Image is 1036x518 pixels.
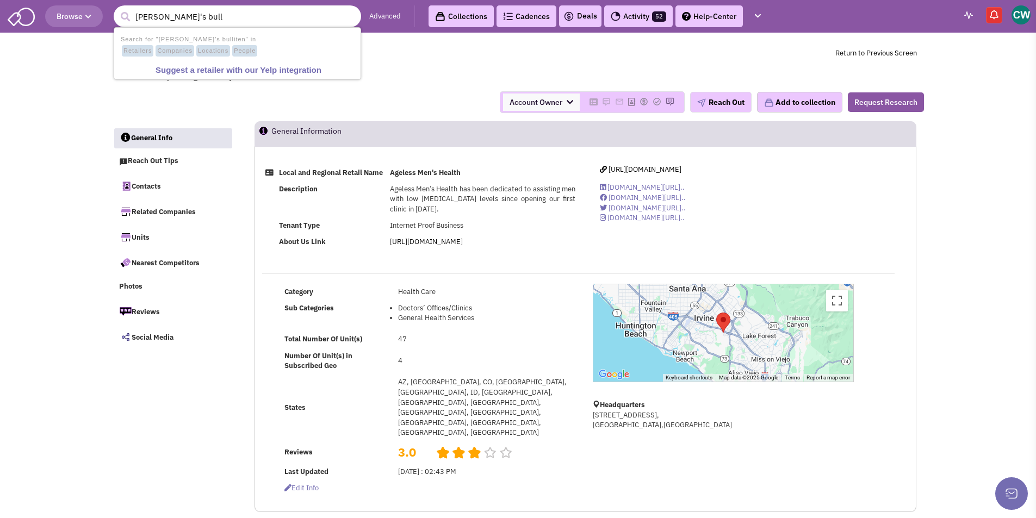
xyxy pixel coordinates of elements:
span: Locations [196,45,230,57]
b: Description [279,184,318,194]
a: Reviews [114,300,232,323]
td: [DATE] : 02:43 PM [395,464,578,480]
a: Terms (opens in new tab) [785,375,800,380]
img: Colleen Winters [1012,5,1031,24]
b: Category [284,287,313,296]
img: Please add to your accounts [653,97,661,106]
img: plane.png [697,98,706,107]
td: 4 [395,348,578,375]
b: Tenant Type [279,221,320,230]
b: Total Number Of Unit(s) [284,334,362,344]
a: Collections [429,5,494,27]
a: Cadences [497,5,556,27]
a: Deals [563,10,597,23]
td: Internet Proof Business [387,217,579,234]
span: [DOMAIN_NAME][URL].. [609,193,686,202]
a: [URL][DOMAIN_NAME] [390,237,463,246]
li: General Health Services [398,313,575,323]
span: [DOMAIN_NAME][URL].. [609,203,686,213]
img: SmartAdmin [8,5,35,26]
li: Search for "[PERSON_NAME]'s bulliten" in [115,33,359,58]
span: Account Owner [503,93,580,111]
img: Please add to your accounts [666,97,674,106]
button: Browse [45,5,103,27]
span: [URL][DOMAIN_NAME] [609,165,681,174]
button: Toggle fullscreen view [826,290,848,311]
span: Edit info [284,483,319,492]
img: icon-collection-lavender.png [764,98,774,108]
td: 47 [395,332,578,348]
div: Ageless Men&#39;s Health [716,313,730,333]
b: Local and Regional Retail Name [279,168,383,177]
a: Advanced [369,11,401,22]
input: Search [114,5,361,27]
img: Google [596,367,632,382]
a: Reach Out Tips [114,151,232,172]
b: Sub Categories [284,303,334,313]
span: Retailers [122,45,153,57]
h2: General Information [271,122,404,146]
a: [URL][DOMAIN_NAME] [600,165,681,174]
img: icon-collection-lavender-black.svg [435,11,445,22]
b: Ageless Men's Health [390,168,461,177]
a: [DOMAIN_NAME][URL].. [600,193,686,202]
span: [DOMAIN_NAME][URL].. [607,183,685,192]
a: Report a map error [807,375,850,380]
p: [STREET_ADDRESS], [GEOGRAPHIC_DATA],[GEOGRAPHIC_DATA] [593,410,854,430]
a: Help-Center [675,5,743,27]
b: Headquarters [600,400,645,409]
td: AZ, [GEOGRAPHIC_DATA], CO, [GEOGRAPHIC_DATA], [GEOGRAPHIC_DATA], ID, [GEOGRAPHIC_DATA], [GEOGRAPH... [395,375,578,441]
a: Return to Previous Screen [835,48,917,58]
a: Related Companies [114,200,232,223]
span: [DOMAIN_NAME][URL].. [607,213,685,222]
a: [DOMAIN_NAME][URL].. [600,203,686,213]
img: Cadences_logo.png [503,13,513,20]
img: help.png [682,12,691,21]
img: Please add to your accounts [615,97,624,106]
span: Ageless Men’s Health has been dedicated to assisting men with low [MEDICAL_DATA] levels since ope... [390,184,575,214]
a: Suggest a retailer with our Yelp integration [118,63,359,78]
button: Request Research [848,92,924,112]
a: Social Media [114,326,232,348]
span: 52 [652,11,666,22]
a: Nearest Competitors [114,251,232,274]
button: Keyboard shortcuts [666,374,712,382]
button: Reach Out [690,92,752,113]
button: Add to collection [757,92,842,113]
span: Map data ©2025 Google [719,375,778,380]
b: About Us Link [279,237,326,246]
b: Reviews [284,447,313,457]
li: Doctors’ Offices/Clinics [398,303,575,314]
a: [DOMAIN_NAME][URL].. [600,183,685,192]
a: Contacts [114,174,232,197]
img: icon-deals.svg [563,10,574,23]
a: General Info [114,128,233,149]
a: Activity52 [604,5,673,27]
b: Suggest a retailer with our Yelp integration [156,65,321,74]
img: Please add to your accounts [640,97,648,106]
b: States [284,403,306,412]
span: Browse [57,11,91,21]
span: People [232,45,257,57]
td: Health Care [395,284,578,300]
b: Number Of Unit(s) in Subscribed Geo [284,351,352,371]
a: Units [114,226,232,248]
img: Please add to your accounts [602,97,611,106]
span: Companies [156,45,194,57]
a: Photos [114,277,232,297]
b: Last Updated [284,467,328,476]
a: [DOMAIN_NAME][URL].. [600,213,685,222]
a: Open this area in Google Maps (opens a new window) [596,367,632,382]
img: Activity.png [611,11,621,21]
h2: 3.0 [398,444,427,450]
